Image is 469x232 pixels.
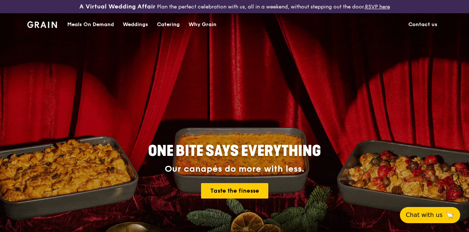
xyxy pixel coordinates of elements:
h3: A Virtual Wedding Affair [79,3,155,10]
button: Chat with us🦙 [400,207,460,223]
div: Weddings [123,14,148,36]
a: Taste the finesse [201,183,268,199]
a: RSVP here [365,4,390,10]
div: Meals On Demand [67,14,114,36]
a: Weddings [118,14,153,36]
img: Grain [27,21,57,28]
span: Chat with us [406,211,443,219]
div: Why Grain [189,14,216,36]
div: Plan the perfect celebration with us, all in a weekend, without stepping out the door. [78,3,391,10]
div: Catering [157,14,180,36]
div: Our canapés do more with less. [102,164,367,174]
span: ONE BITE SAYS EVERYTHING [148,142,321,160]
span: 🦙 [445,211,454,219]
a: Catering [153,14,184,36]
a: Why Grain [184,14,221,36]
a: Contact us [404,14,442,36]
a: GrainGrain [27,13,57,35]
